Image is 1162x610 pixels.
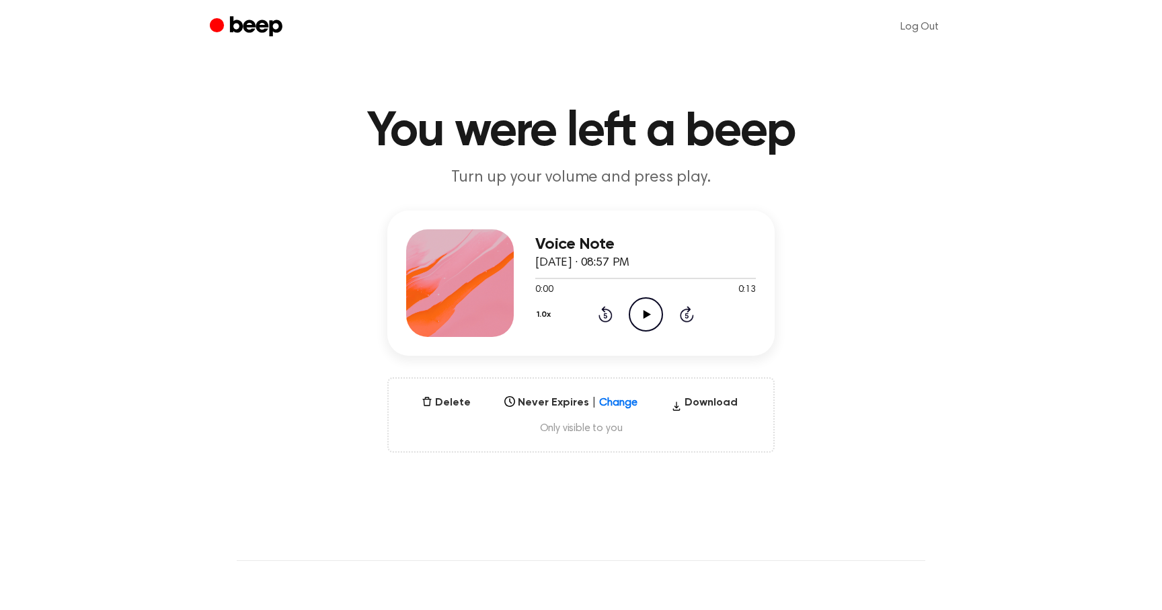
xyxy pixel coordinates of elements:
span: 0:13 [738,283,756,297]
p: Turn up your volume and press play. [323,167,839,189]
span: Only visible to you [405,422,757,435]
button: Delete [416,395,476,411]
a: Log Out [887,11,952,43]
h3: Voice Note [535,235,756,254]
button: 1.0x [535,303,556,326]
span: [DATE] · 08:57 PM [535,257,629,269]
button: Download [666,395,743,416]
a: Beep [210,14,286,40]
h1: You were left a beep [237,108,925,156]
span: 0:00 [535,283,553,297]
